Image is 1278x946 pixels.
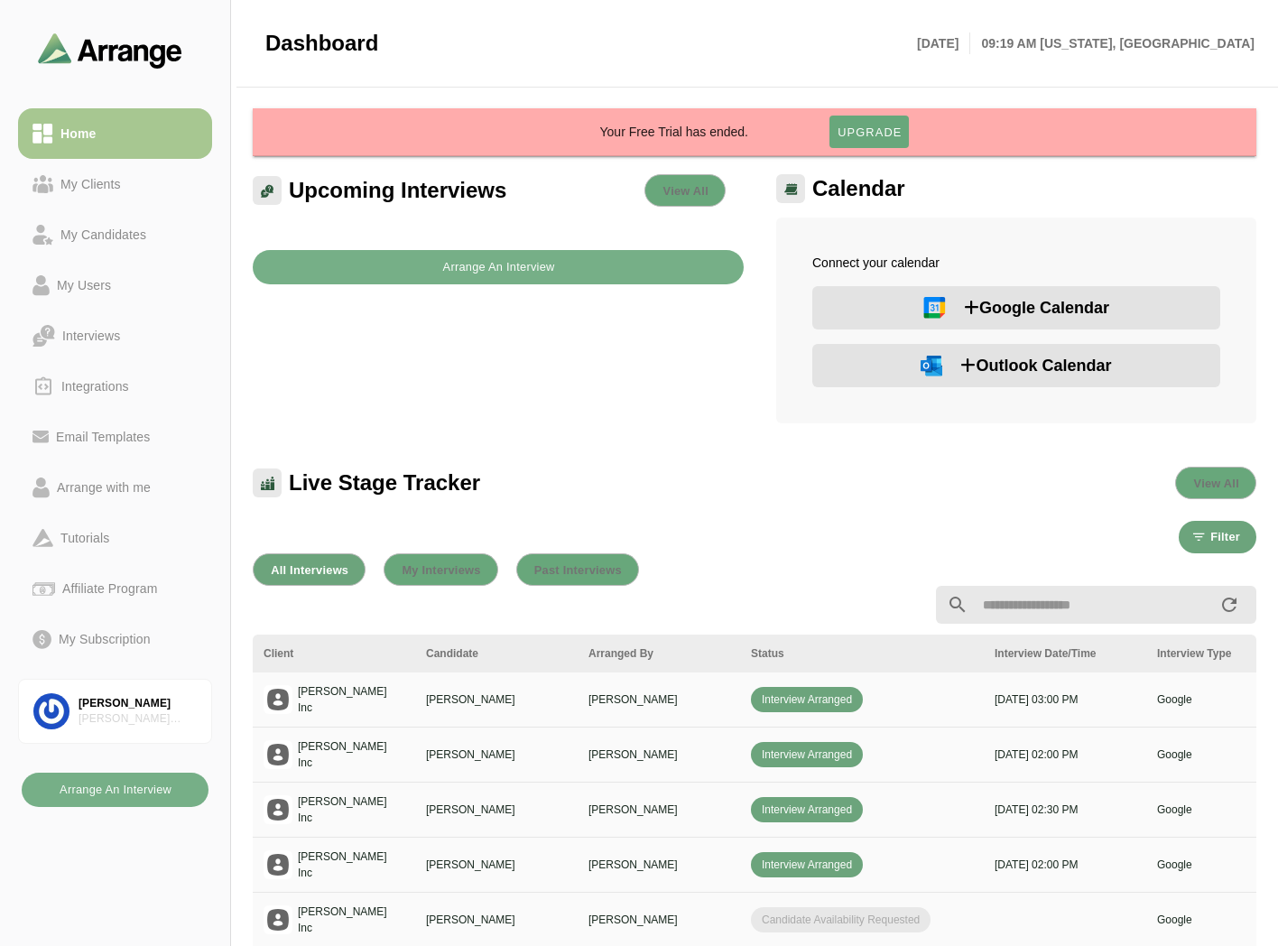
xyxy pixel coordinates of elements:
p: [PERSON_NAME] Inc [298,793,404,826]
div: My Subscription [51,628,158,650]
a: Arrange with me [18,462,212,513]
p: 09:19 AM [US_STATE], [GEOGRAPHIC_DATA] [970,32,1255,54]
span: Past Interviews [533,563,622,577]
div: Interviews [55,325,127,347]
span: Upcoming Interviews [289,177,506,204]
button: Upgrade [829,116,909,148]
p: [PERSON_NAME] [588,691,729,708]
a: Email Templates [18,412,212,462]
span: Interview Arranged [751,797,863,822]
button: View All [1175,467,1256,499]
span: Google Calendar [964,295,1109,320]
div: Integrations [54,376,136,397]
div: Affiliate Program [55,578,164,599]
div: Email Templates [49,426,157,448]
button: Arrange An Interview [22,773,208,807]
a: Interviews [18,311,212,361]
div: Status [751,645,973,662]
p: [PERSON_NAME] [426,691,567,708]
button: Arrange An Interview [253,250,744,284]
a: Affiliate Program [18,563,212,614]
a: Home [18,108,212,159]
button: My Interviews [384,553,497,586]
span: Dashboard [265,30,378,57]
div: Candidate [426,645,567,662]
span: Candidate Availability Requested [751,907,931,932]
div: Home [53,123,103,144]
div: Your Free Trial has ended. [600,122,829,142]
p: [DATE] 02:00 PM [995,747,1135,763]
a: My Users [18,260,212,311]
div: My Candidates [53,224,153,246]
a: View All [644,174,726,207]
span: All Interviews [270,563,348,577]
p: [PERSON_NAME] [426,857,567,873]
span: Upgrade [837,125,902,139]
div: Client [264,645,404,662]
p: [DATE] 02:30 PM [995,802,1135,818]
span: My Interviews [401,563,480,577]
span: View All [1192,477,1239,490]
button: Outlook Calendar [812,344,1220,387]
p: [PERSON_NAME] Inc [298,683,404,716]
p: [PERSON_NAME] [588,747,729,763]
a: Tutorials [18,513,212,563]
span: View All [662,184,708,198]
img: arrangeai-name-small-logo.4d2b8aee.svg [38,32,182,68]
p: [PERSON_NAME] [588,802,729,818]
div: Arranged By [588,645,729,662]
div: Interview Date/Time [995,645,1135,662]
p: [PERSON_NAME] [426,912,567,928]
img: placeholder logo [264,850,292,879]
p: [DATE] 03:00 PM [995,691,1135,708]
b: Arrange An Interview [441,250,554,284]
a: My Candidates [18,209,212,260]
span: Filter [1209,530,1240,543]
div: [PERSON_NAME] Associates [79,711,197,727]
span: Outlook Calendar [960,353,1111,378]
p: [DATE] 02:00 PM [995,857,1135,873]
p: [PERSON_NAME] [426,747,567,763]
div: [PERSON_NAME] [79,696,197,711]
span: Interview Arranged [751,687,863,712]
span: Interview Arranged [751,742,863,767]
a: My Subscription [18,614,212,664]
p: [DATE] [917,32,970,54]
p: [PERSON_NAME] Inc [298,738,404,771]
span: Calendar [812,175,905,202]
p: [PERSON_NAME] [588,912,729,928]
a: Integrations [18,361,212,412]
div: My Clients [53,173,128,195]
b: Arrange An Interview [59,773,171,807]
img: placeholder logo [264,905,292,934]
i: appended action [1218,594,1240,616]
button: All Interviews [253,553,366,586]
button: Past Interviews [516,553,639,586]
div: Tutorials [53,527,116,549]
p: [PERSON_NAME] [426,802,567,818]
p: [PERSON_NAME] Inc [298,904,404,936]
div: My Users [50,274,118,296]
a: My Clients [18,159,212,209]
span: Live Stage Tracker [289,469,480,496]
img: placeholder logo [264,685,292,714]
img: placeholder logo [264,795,292,824]
p: [PERSON_NAME] Inc [298,849,404,881]
button: Filter [1179,521,1256,553]
a: [PERSON_NAME][PERSON_NAME] Associates [18,679,212,744]
div: Arrange with me [50,477,158,498]
p: Connect your calendar [812,254,1220,272]
button: Google Calendar [812,286,1220,329]
p: [PERSON_NAME] [588,857,729,873]
span: Interview Arranged [751,852,863,877]
img: placeholder logo [264,740,292,769]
